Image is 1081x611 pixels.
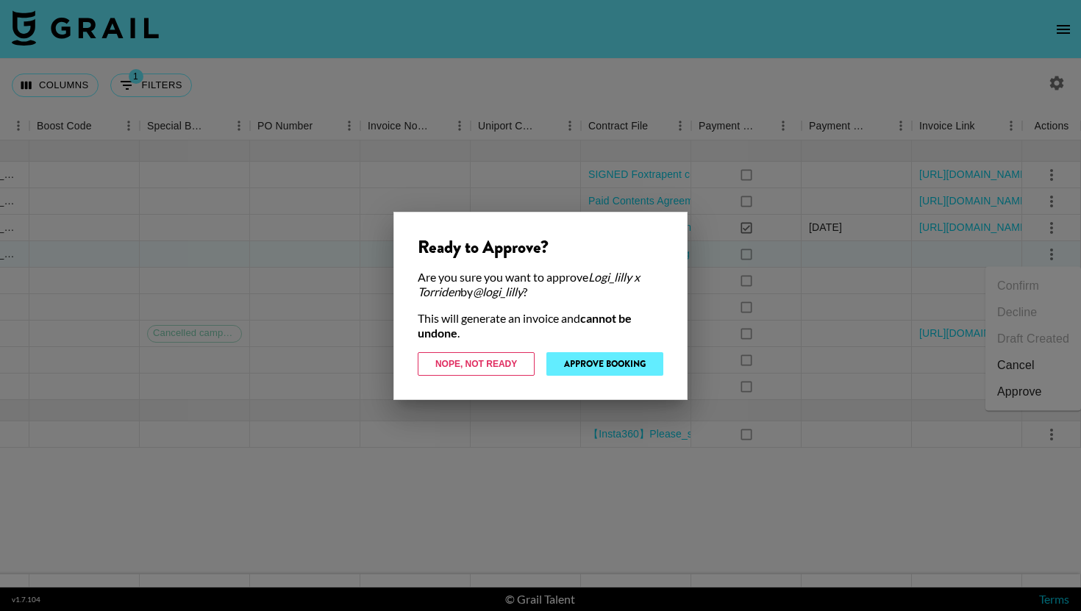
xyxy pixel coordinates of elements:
[418,352,535,376] button: Nope, Not Ready
[418,270,640,299] em: Logi_lilly x Torriden
[418,270,663,299] div: Are you sure you want to approve by ?
[473,285,523,299] em: @ logi_lilly
[418,236,663,258] div: Ready to Approve?
[418,311,632,340] strong: cannot be undone
[418,311,663,340] div: This will generate an invoice and .
[546,352,663,376] button: Approve Booking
